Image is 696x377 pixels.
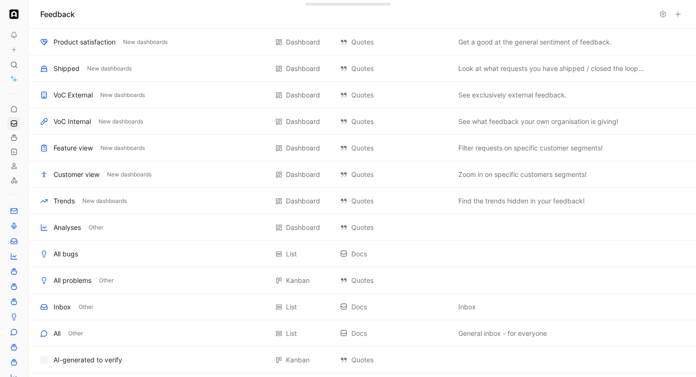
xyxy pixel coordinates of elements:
button: Look at what requests you have shipped / closed the loop on! [456,63,646,74]
span: New dashboards [87,64,132,73]
div: AI-generated to verifyKanban QuotesView actions [29,347,696,373]
span: See what feedback your own organisation is giving! [458,116,618,127]
div: Docs [340,301,449,313]
div: All bugs [54,248,78,260]
div: Dashboard [286,116,320,127]
button: Find the trends hidden in your feedback! [456,195,587,207]
button: New dashboards [121,38,170,46]
div: TrendsNew dashboardsDashboard QuotesFind the trends hidden in your feedback!View actions [29,188,696,214]
span: New dashboards [100,143,145,153]
div: Inbox [54,301,71,313]
div: Dashboard [286,169,320,180]
div: AI-generated to verify [54,354,122,366]
button: Other [97,276,116,285]
div: Dashboard [286,36,320,48]
div: Quotes [340,63,449,74]
span: Other [68,329,83,338]
div: Quotes [340,142,449,154]
span: Inbox [458,301,476,313]
div: List [286,301,297,313]
span: New dashboards [82,196,127,206]
div: Analyses [54,222,81,233]
div: All [54,328,61,339]
div: Product satisfaction [54,36,116,48]
h1: Feedback [40,9,75,20]
div: All bugsList DocsView actions [29,241,696,267]
button: New dashboards [98,91,147,99]
div: Dashboard [286,63,320,74]
div: Product satisfactionNew dashboardsDashboard QuotesGet a good at the general sentiment of feedback... [29,29,696,55]
span: Filter requests on specific customer segments! [458,142,603,154]
div: List [286,328,297,339]
span: General inbox - for everyone [458,328,547,339]
button: Get a good at the general sentiment of feedback. [456,36,614,48]
div: Dashboard [286,222,320,233]
button: See exclusively external feedback. [456,89,569,101]
button: New dashboards [98,144,147,152]
div: ShippedNew dashboardsDashboard QuotesLook at what requests you have shipped / closed the loop on!... [29,55,696,82]
span: Get a good at the general sentiment of feedback. [458,36,612,48]
button: Ada [8,8,21,21]
span: Other [79,302,93,312]
span: Other [99,276,114,285]
div: Quotes [340,89,449,101]
img: Ada [9,9,19,19]
div: Quotes [340,36,449,48]
button: General inbox - for everyone [456,328,549,339]
div: All problemsOtherKanban QuotesView actions [29,267,696,294]
div: Feature view [54,142,93,154]
div: Feature viewNew dashboardsDashboard QuotesFilter requests on specific customer segments!View actions [29,135,696,161]
div: AllOtherList DocsGeneral inbox - for everyoneView actions [29,320,696,347]
div: Dashboard [286,195,320,207]
button: Other [77,303,95,311]
button: New dashboards [97,117,145,126]
div: Quotes [340,275,449,286]
div: Quotes [340,222,449,233]
span: Find the trends hidden in your feedback! [458,195,585,207]
div: Docs [340,248,449,260]
button: New dashboards [80,197,129,205]
div: Quotes [340,169,449,180]
div: VoC Internal [54,116,91,127]
span: New dashboards [100,90,145,100]
button: New dashboards [105,170,153,179]
div: All problems [54,275,91,286]
button: Filter requests on specific customer segments! [456,142,605,154]
span: New dashboards [123,37,168,47]
div: Shipped [54,63,80,74]
div: VoC ExternalNew dashboardsDashboard QuotesSee exclusively external feedback.View actions [29,82,696,108]
div: Dashboard [286,142,320,154]
div: Quotes [340,195,449,207]
div: InboxOtherList DocsInboxView actions [29,294,696,320]
div: Docs [340,328,449,339]
button: See what feedback your own organisation is giving! [456,116,620,127]
button: Zoom in on specific customers segments! [456,169,589,180]
div: AnalysesOtherDashboard QuotesView actions [29,214,696,241]
div: Kanban [286,354,310,366]
span: Other [89,223,103,232]
span: New dashboards [98,117,143,126]
div: List [286,248,297,260]
button: Inbox [456,301,478,313]
div: Trends [54,195,75,207]
button: Other [66,329,85,338]
div: Quotes [340,354,449,366]
div: Dashboard [286,89,320,101]
div: Customer view [54,169,99,180]
div: VoC External [54,89,93,101]
div: Quotes [340,116,449,127]
button: New dashboards [85,64,134,73]
span: Zoom in on specific customers segments! [458,169,587,180]
span: New dashboards [107,170,152,179]
button: Other [87,223,105,232]
span: Look at what requests you have shipped / closed the loop on! [458,63,644,74]
div: Customer viewNew dashboardsDashboard QuotesZoom in on specific customers segments!View actions [29,161,696,188]
div: VoC InternalNew dashboardsDashboard QuotesSee what feedback your own organisation is giving!View ... [29,108,696,135]
div: Kanban [286,275,310,286]
span: See exclusively external feedback. [458,89,567,101]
